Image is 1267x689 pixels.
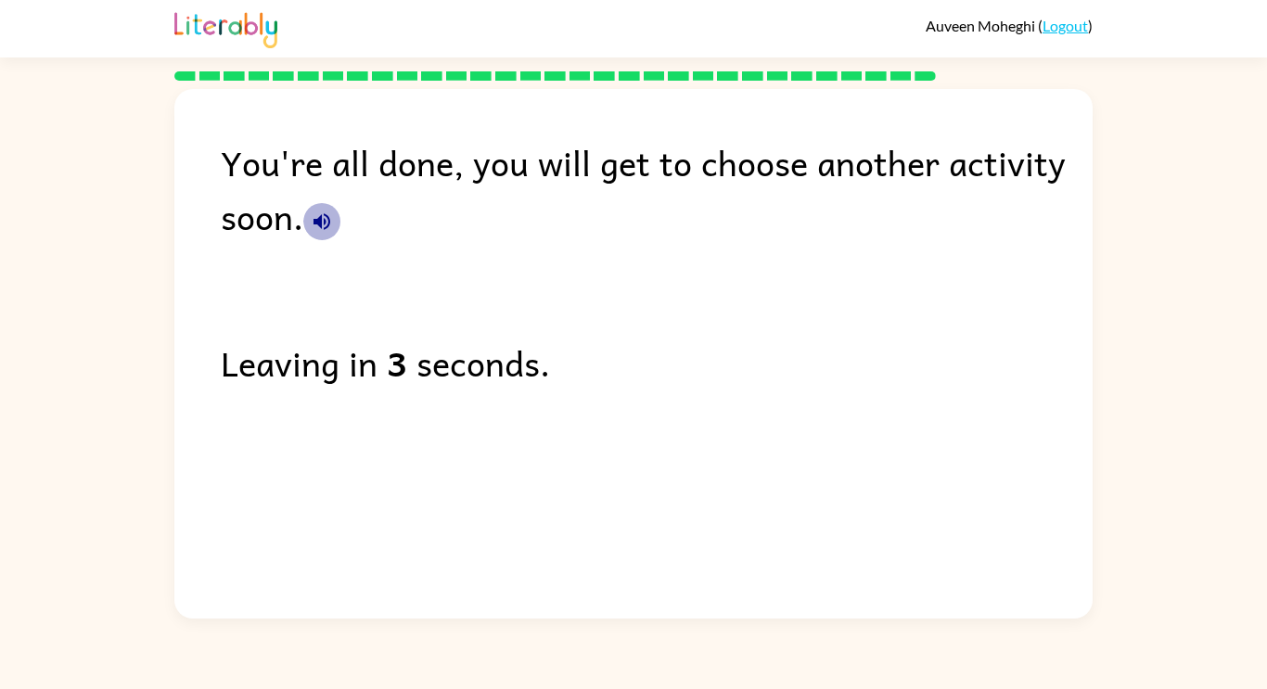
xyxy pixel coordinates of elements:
[926,17,1093,34] div: ( )
[221,336,1093,389] div: Leaving in seconds.
[174,7,277,48] img: Literably
[221,135,1093,243] div: You're all done, you will get to choose another activity soon.
[926,17,1038,34] span: Auveen Moheghi
[387,336,407,389] b: 3
[1043,17,1088,34] a: Logout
